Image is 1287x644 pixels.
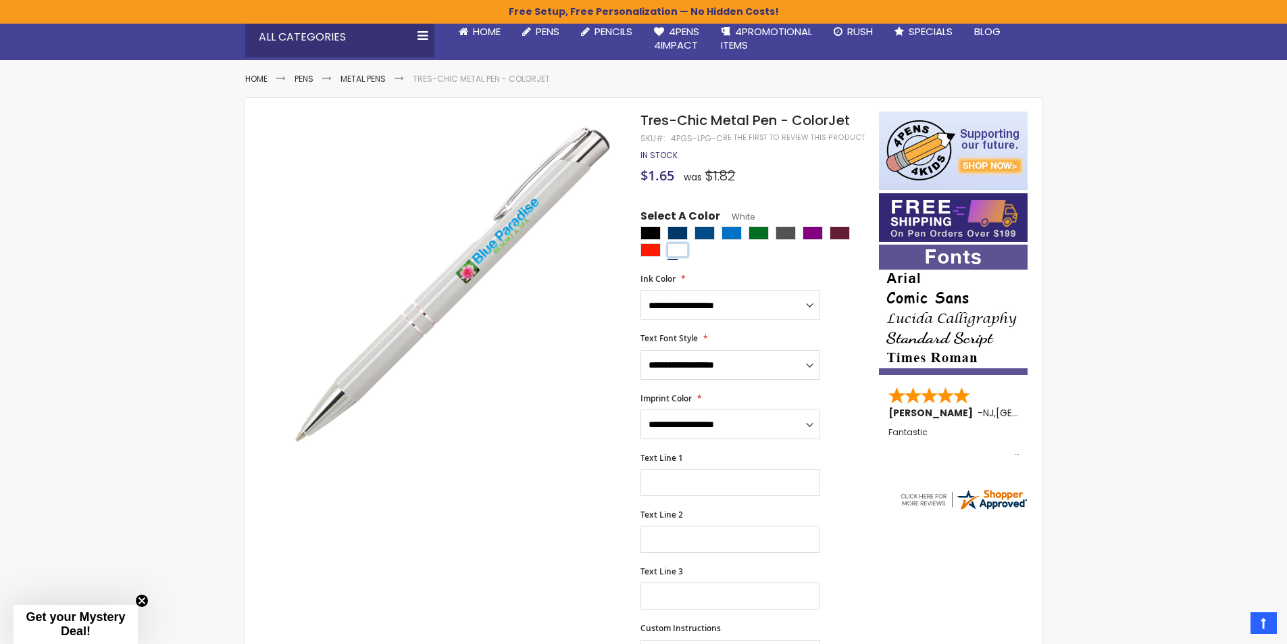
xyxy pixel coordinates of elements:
[640,452,683,464] span: Text Line 1
[340,73,386,84] a: Metal Pens
[667,243,688,257] div: White
[640,209,720,227] span: Select A Color
[640,509,683,520] span: Text Line 2
[473,24,501,39] span: Home
[1251,612,1277,634] a: Top
[823,17,884,47] a: Rush
[749,226,769,240] div: Green
[721,24,812,52] span: 4PROMOTIONAL ITEMS
[720,211,755,222] span: White
[14,605,138,644] div: Get your Mystery Deal!Close teaser
[847,24,873,39] span: Rush
[640,566,683,577] span: Text Line 3
[135,594,149,608] button: Close teaser
[974,24,1001,39] span: Blog
[888,428,1019,457] div: Fantastic
[695,226,715,240] div: Ocean Blue
[26,610,125,638] span: Get your Mystery Deal!
[909,24,953,39] span: Specials
[803,226,823,240] div: Purple
[710,17,823,61] a: 4PROMOTIONALITEMS
[640,393,692,404] span: Imprint Color
[723,132,865,143] a: Be the first to review this product
[879,245,1028,375] img: font-personalization-examples
[963,17,1011,47] a: Blog
[705,166,735,185] span: $1.82
[245,73,268,84] a: Home
[640,111,850,130] span: Tres-Chic Metal Pen - ColorJet
[448,17,511,47] a: Home
[983,406,994,420] span: NJ
[888,406,978,420] span: [PERSON_NAME]
[640,150,678,161] div: Availability
[640,149,678,161] span: In stock
[413,74,550,84] li: Tres-Chic Metal Pen - ColorJet
[879,112,1028,190] img: 4pens 4 kids
[684,170,702,184] span: was
[536,24,559,39] span: Pens
[640,273,676,284] span: Ink Color
[722,226,742,240] div: Blue Light
[272,110,623,461] img: white-lpg-c-tres-chic-colorjet-2_1.jpg
[776,226,796,240] div: Gunmetal
[643,17,710,61] a: 4Pens4impact
[978,406,1095,420] span: - ,
[595,24,632,39] span: Pencils
[671,133,723,144] div: 4PGS-LPG-C
[640,132,665,144] strong: SKU
[830,226,850,240] div: Dark Red
[640,166,674,184] span: $1.65
[884,17,963,47] a: Specials
[245,17,434,57] div: All Categories
[996,406,1095,420] span: [GEOGRAPHIC_DATA]
[295,73,313,84] a: Pens
[899,487,1028,512] img: 4pens.com widget logo
[511,17,570,47] a: Pens
[570,17,643,47] a: Pencils
[667,226,688,240] div: Navy Blue
[640,226,661,240] div: Black
[640,332,698,344] span: Text Font Style
[879,193,1028,242] img: Free shipping on orders over $199
[654,24,699,52] span: 4Pens 4impact
[899,503,1028,514] a: 4pens.com certificate URL
[640,622,721,634] span: Custom Instructions
[640,243,661,257] div: Bright Red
